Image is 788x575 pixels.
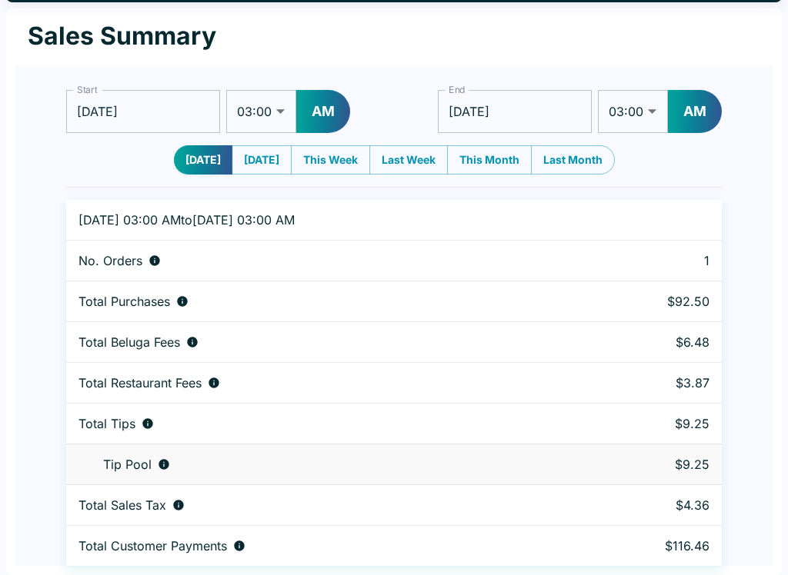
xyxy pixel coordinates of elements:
[588,457,710,472] p: $9.25
[588,497,710,513] p: $4.36
[78,212,563,228] p: [DATE] 03:00 AM to [DATE] 03:00 AM
[296,90,350,133] button: AM
[78,375,202,391] p: Total Restaurant Fees
[103,457,152,472] p: Tip Pool
[369,145,448,174] button: Last Week
[291,145,370,174] button: This Week
[438,90,592,133] input: Choose date, selected date is Sep 5, 2025
[531,145,615,174] button: Last Month
[78,497,563,513] div: Sales tax paid by diners
[668,90,722,133] button: AM
[588,375,710,391] p: $3.87
[78,416,135,431] p: Total Tips
[78,538,227,553] p: Total Customer Payments
[588,538,710,553] p: $116.46
[78,294,563,309] div: Aggregate order subtotals
[588,416,710,431] p: $9.25
[78,538,563,553] div: Total amount paid for orders by diners
[232,145,292,174] button: [DATE]
[78,375,563,391] div: Fees paid by diners to restaurant
[588,334,710,350] p: $6.48
[588,294,710,309] p: $92.50
[78,497,166,513] p: Total Sales Tax
[78,253,142,268] p: No. Orders
[78,334,180,350] p: Total Beluga Fees
[28,21,216,52] h1: Sales Summary
[78,294,170,309] p: Total Purchases
[447,145,532,174] button: This Month
[78,334,563,350] div: Fees paid by diners to Beluga
[449,83,466,96] label: End
[588,253,710,268] p: 1
[78,457,563,472] div: Tips unclaimed by a waiter
[78,253,563,268] div: Number of orders placed
[78,416,563,431] div: Combined individual and pooled tips
[77,83,97,96] label: Start
[174,145,232,174] button: [DATE]
[66,90,220,133] input: Choose date, selected date is Sep 4, 2025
